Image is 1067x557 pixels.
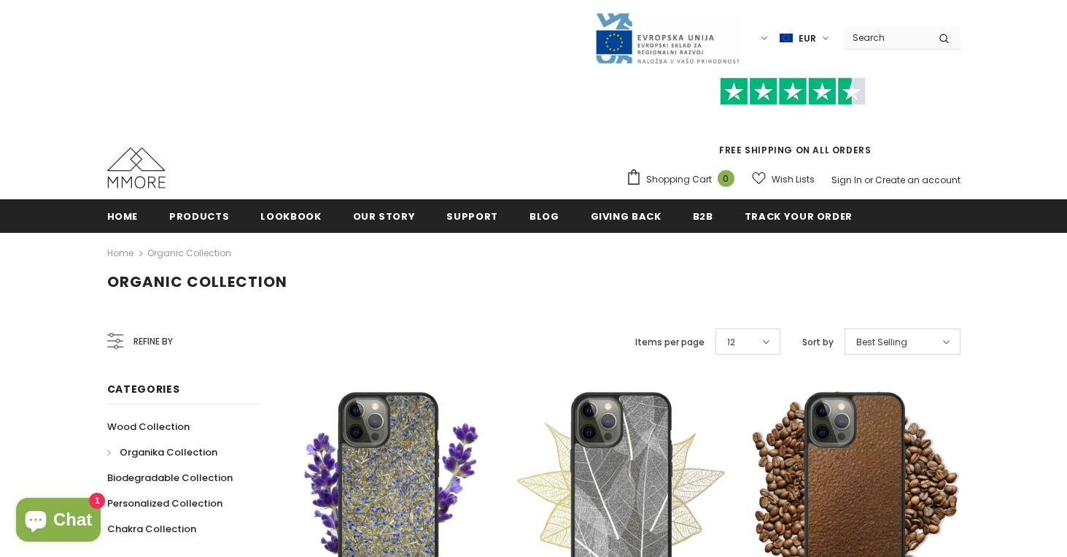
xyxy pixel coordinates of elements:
span: Track your order [745,210,853,223]
span: EUR [799,31,816,46]
span: 0 [718,170,734,187]
img: Trust Pilot Stars [720,77,866,106]
label: Items per page [635,335,705,350]
a: support [446,199,498,232]
span: Wish Lists [772,172,815,187]
a: Sign In [831,174,862,186]
span: 12 [727,335,735,350]
a: Products [169,199,229,232]
a: Wish Lists [752,166,815,192]
a: B2B [693,199,713,232]
a: Organic Collection [147,247,231,259]
a: Personalized Collection [107,491,222,516]
a: Organika Collection [107,439,217,465]
span: Personalized Collection [107,496,222,510]
a: Track your order [745,199,853,232]
input: Search Site [844,27,928,48]
a: Javni Razpis [594,31,740,44]
span: Organika Collection [120,445,217,459]
a: Blog [529,199,559,232]
span: Wood Collection [107,420,190,434]
a: Shopping Cart 0 [626,169,742,191]
a: Lookbook [260,199,321,232]
a: Home [107,245,133,262]
span: Lookbook [260,210,321,223]
span: B2B [693,210,713,223]
img: Javni Razpis [594,12,740,65]
span: Refine by [133,334,173,350]
img: MMORE Cases [107,147,166,188]
span: Shopping Cart [646,172,712,187]
a: Biodegradable Collection [107,465,233,491]
a: Our Story [353,199,416,232]
span: Blog [529,210,559,223]
span: FREE SHIPPING ON ALL ORDERS [626,84,961,156]
span: Products [169,210,229,223]
span: Organic Collection [107,272,287,292]
a: Create an account [875,174,961,186]
inbox-online-store-chat: Shopify online store chat [12,498,105,545]
span: Biodegradable Collection [107,471,233,485]
a: Wood Collection [107,414,190,439]
span: Giving back [591,210,661,223]
span: Our Story [353,210,416,223]
span: Best Selling [856,335,907,350]
span: Categories [107,382,180,396]
span: Home [107,210,139,223]
a: Giving back [591,199,661,232]
span: support [446,210,498,223]
a: Chakra Collection [107,516,196,542]
iframe: Customer reviews powered by Trustpilot [626,105,961,143]
a: Home [107,199,139,232]
label: Sort by [802,335,834,350]
span: or [864,174,873,186]
span: Chakra Collection [107,522,196,536]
